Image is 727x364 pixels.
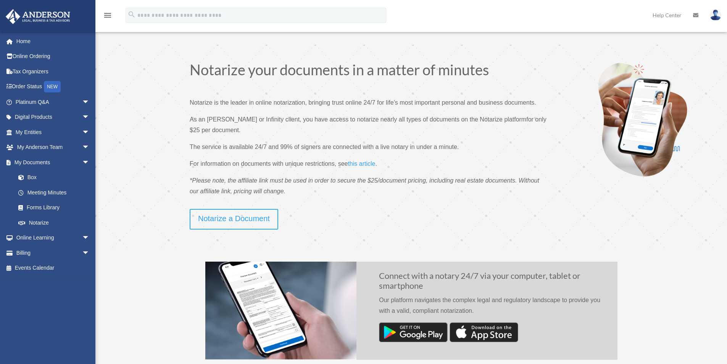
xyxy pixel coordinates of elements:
[82,155,97,170] span: arrow_drop_down
[5,94,101,110] a: Platinum Q&Aarrow_drop_down
[190,209,278,230] a: Notarize a Document
[205,262,356,360] img: Notarize Doc-1
[5,245,101,260] a: Billingarrow_drop_down
[710,10,721,21] img: User Pic
[190,62,550,81] h1: Notarize your documents in a matter of minutes
[5,49,101,64] a: Online Ordering
[5,230,101,246] a: Online Learningarrow_drop_down
[595,62,690,177] img: Notarize-hero
[82,94,97,110] span: arrow_drop_down
[44,81,61,92] div: NEW
[103,13,112,20] a: menu
[375,160,377,167] span: .
[82,125,97,140] span: arrow_drop_down
[82,110,97,125] span: arrow_drop_down
[82,245,97,261] span: arrow_drop_down
[5,155,101,170] a: My Documentsarrow_drop_down
[5,64,101,79] a: Tax Organizers
[5,34,101,49] a: Home
[348,160,375,171] a: this article
[190,160,348,167] span: For information on documents with unique restrictions, see
[11,200,101,215] a: Forms Library
[348,160,375,167] span: this article
[190,116,546,133] span: for only $25 per document.
[82,230,97,246] span: arrow_drop_down
[5,125,101,140] a: My Entitiesarrow_drop_down
[82,140,97,155] span: arrow_drop_down
[190,144,459,150] span: The service is available 24/7 and 99% of signers are connected with a live notary in under a minute.
[11,215,97,230] a: Notarize
[5,260,101,276] a: Events Calendar
[11,170,101,185] a: Box
[379,295,606,322] p: Our platform navigates the complex legal and regulatory landscape to provide you with a valid, co...
[127,10,136,19] i: search
[379,271,606,295] h2: Connect with a notary 24/7 via your computer, tablet or smartphone
[190,177,539,194] span: *Please note, the affiliate link must be used in order to secure the $25/document pricing, includ...
[5,110,101,125] a: Digital Productsarrow_drop_down
[11,185,101,200] a: Meeting Minutes
[5,140,101,155] a: My Anderson Teamarrow_drop_down
[103,11,112,20] i: menu
[5,79,101,95] a: Order StatusNEW
[190,99,536,106] span: Notarize is the leader in online notarization, bringing trust online 24/7 for life’s most importa...
[190,116,526,123] span: As an [PERSON_NAME] or Infinity client, you have access to notarize nearly all types of documents...
[3,9,73,24] img: Anderson Advisors Platinum Portal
